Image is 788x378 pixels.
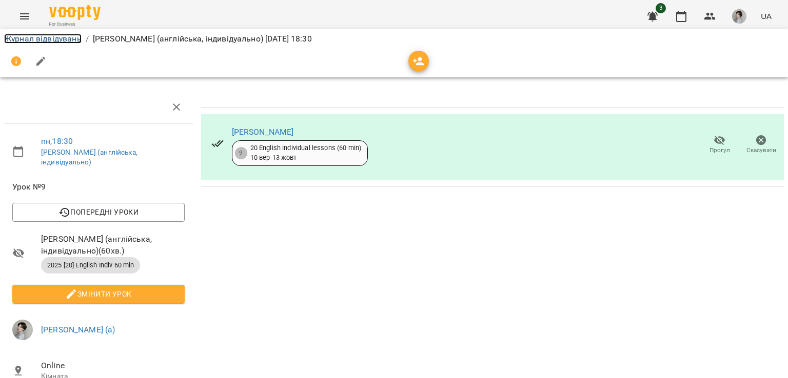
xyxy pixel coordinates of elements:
span: 2025 [20] English Indiv 60 min [41,261,140,270]
a: Журнал відвідувань [4,34,82,44]
span: Урок №9 [12,181,185,193]
span: Попередні уроки [21,206,176,218]
div: 9 [235,147,247,159]
a: [PERSON_NAME] (а) [41,325,115,334]
img: 7bb04a996efd70e8edfe3a709af05c4b.jpg [12,320,33,340]
div: 20 English individual lessons (60 min) 10 вер - 13 жовт [250,143,362,162]
span: Прогул [710,146,730,155]
nav: breadcrumb [4,33,784,45]
a: пн , 18:30 [41,136,73,146]
p: [PERSON_NAME] (англійська, індивідуально) [DATE] 18:30 [93,33,312,45]
button: Попередні уроки [12,203,185,221]
span: 3 [656,3,666,13]
button: UA [757,7,776,26]
button: Скасувати [740,131,782,159]
img: 7bb04a996efd70e8edfe3a709af05c4b.jpg [732,9,746,24]
span: UA [761,11,772,22]
img: Voopty Logo [49,5,101,20]
a: [PERSON_NAME] [232,127,294,137]
li: / [86,33,89,45]
span: [PERSON_NAME] (англійська, індивідуально) ( 60 хв. ) [41,233,185,257]
span: Змінити урок [21,288,176,300]
button: Menu [12,4,37,29]
button: Змінити урок [12,285,185,303]
a: [PERSON_NAME] (англійська, індивідуально) [41,148,137,166]
span: Online [41,360,185,372]
button: Прогул [699,131,740,159]
span: Скасувати [746,146,776,155]
span: For Business [49,21,101,28]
